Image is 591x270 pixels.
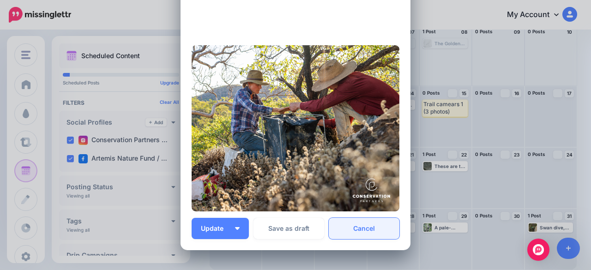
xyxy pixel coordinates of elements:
[235,227,240,230] img: arrow-down-white.png
[527,239,549,261] div: Open Intercom Messenger
[192,218,249,239] button: Update
[253,218,324,239] button: Save as draft
[329,218,399,239] a: Cancel
[192,45,399,211] img: RE4KIMRZWXGF9S45F5RV6BCRLVEJ5FG6.jpg
[201,225,230,232] span: Update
